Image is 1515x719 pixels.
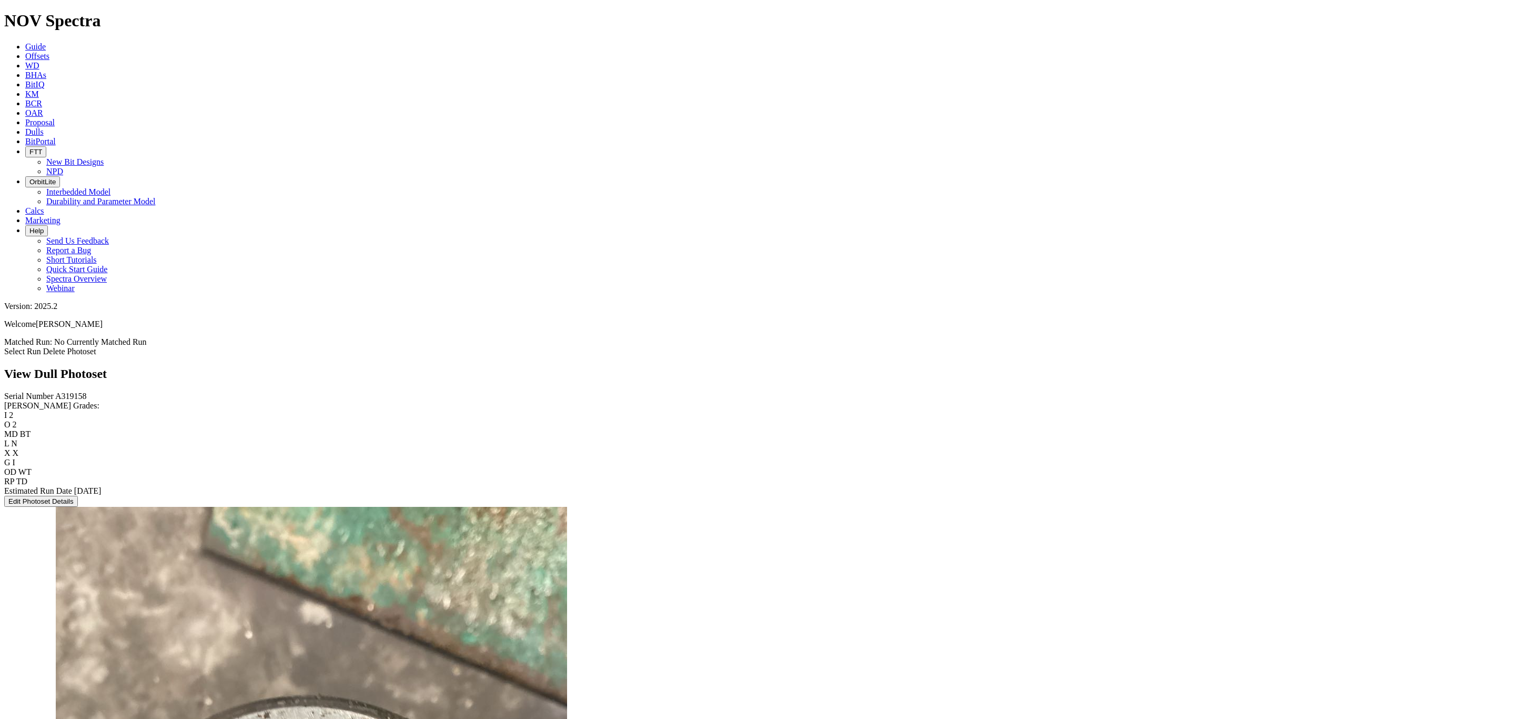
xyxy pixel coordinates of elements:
h2: View Dull Photoset [4,367,1511,381]
span: X [13,448,19,457]
label: L [4,439,9,448]
span: Matched Run: [4,337,52,346]
label: MD [4,430,18,438]
a: BHAs [25,71,46,79]
span: Help [29,227,44,235]
span: 2 [9,411,13,420]
p: Welcome [4,319,1511,329]
label: RP [4,477,14,486]
label: Estimated Run Date [4,486,72,495]
label: G [4,458,11,467]
a: Dulls [25,127,44,136]
a: Quick Start Guide [46,265,107,274]
a: Webinar [46,284,75,293]
div: [PERSON_NAME] Grades: [4,401,1511,411]
span: FTT [29,148,42,156]
span: [PERSON_NAME] [36,319,103,328]
span: I [13,458,15,467]
label: OD [4,467,16,476]
a: KM [25,89,39,98]
a: Durability and Parameter Model [46,197,156,206]
a: NPD [46,167,63,176]
button: OrbitLite [25,176,60,187]
a: BitIQ [25,80,44,89]
a: BitPortal [25,137,56,146]
a: Delete Photoset [43,347,96,356]
a: New Bit Designs [46,157,104,166]
a: Proposal [25,118,55,127]
span: WT [18,467,32,476]
label: Serial Number [4,392,54,401]
label: I [4,411,7,420]
a: Calcs [25,206,44,215]
span: BT [20,430,31,438]
button: Help [25,225,48,236]
span: N [11,439,17,448]
a: BCR [25,99,42,108]
a: Short Tutorials [46,255,97,264]
h1: NOV Spectra [4,11,1511,31]
span: [DATE] [74,486,102,495]
div: Version: 2025.2 [4,302,1511,311]
a: Interbedded Model [46,187,110,196]
a: Report a Bug [46,246,91,255]
span: No Currently Matched Run [54,337,147,346]
a: OAR [25,108,43,117]
button: Edit Photoset Details [4,496,78,507]
a: Offsets [25,52,49,61]
label: O [4,420,11,429]
label: X [4,448,11,457]
a: Marketing [25,216,60,225]
a: WD [25,61,39,70]
a: Spectra Overview [46,274,107,283]
span: OrbitLite [29,178,56,186]
span: 2 [13,420,17,429]
button: FTT [25,146,46,157]
span: TD [16,477,27,486]
a: Select Run [4,347,41,356]
span: A319158 [55,392,87,401]
a: Send Us Feedback [46,236,109,245]
a: Guide [25,42,46,51]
